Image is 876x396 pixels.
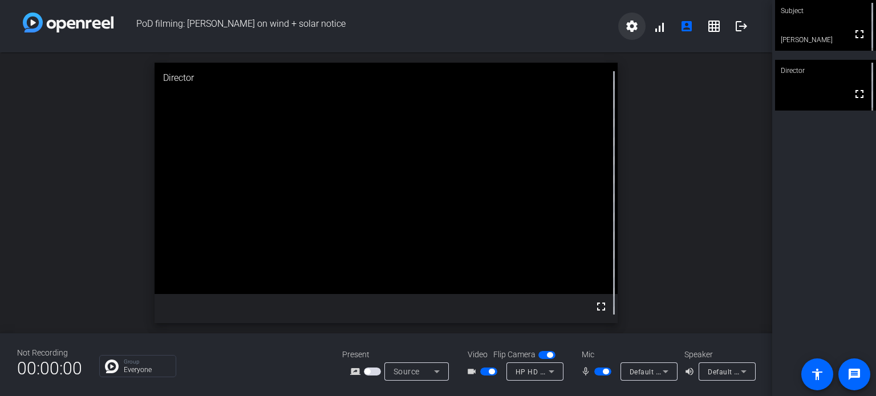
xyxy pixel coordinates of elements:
[105,360,119,373] img: Chat Icon
[707,19,721,33] mat-icon: grid_on
[630,367,791,376] span: Default - External Microphone (Realtek(R) Audio)
[684,365,698,378] mat-icon: volume_up
[113,13,618,40] span: PoD filming: [PERSON_NAME] on wind + solar notice
[17,347,82,359] div: Not Recording
[342,349,456,361] div: Present
[594,300,608,313] mat-icon: fullscreen
[646,13,673,40] button: signal_cellular_alt
[810,368,824,381] mat-icon: accessibility
[124,366,170,373] p: Everyone
[680,19,693,33] mat-icon: account_box
[684,349,753,361] div: Speaker
[124,359,170,365] p: Group
[735,19,748,33] mat-icon: logout
[775,60,876,81] div: Director
[570,349,684,361] div: Mic
[853,27,866,41] mat-icon: fullscreen
[847,368,861,381] mat-icon: message
[853,87,866,101] mat-icon: fullscreen
[467,365,480,378] mat-icon: videocam_outline
[350,365,364,378] mat-icon: screen_share_outline
[625,19,639,33] mat-icon: settings
[708,367,831,376] span: Default - Speakers (Realtek(R) Audio)
[516,367,607,376] span: HP HD Camera (04f2:b6c6)
[468,349,488,361] span: Video
[394,367,420,376] span: Source
[581,365,594,378] mat-icon: mic_none
[17,354,82,382] span: 00:00:00
[23,13,113,32] img: white-gradient.svg
[155,63,618,93] div: Director
[493,349,536,361] span: Flip Camera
